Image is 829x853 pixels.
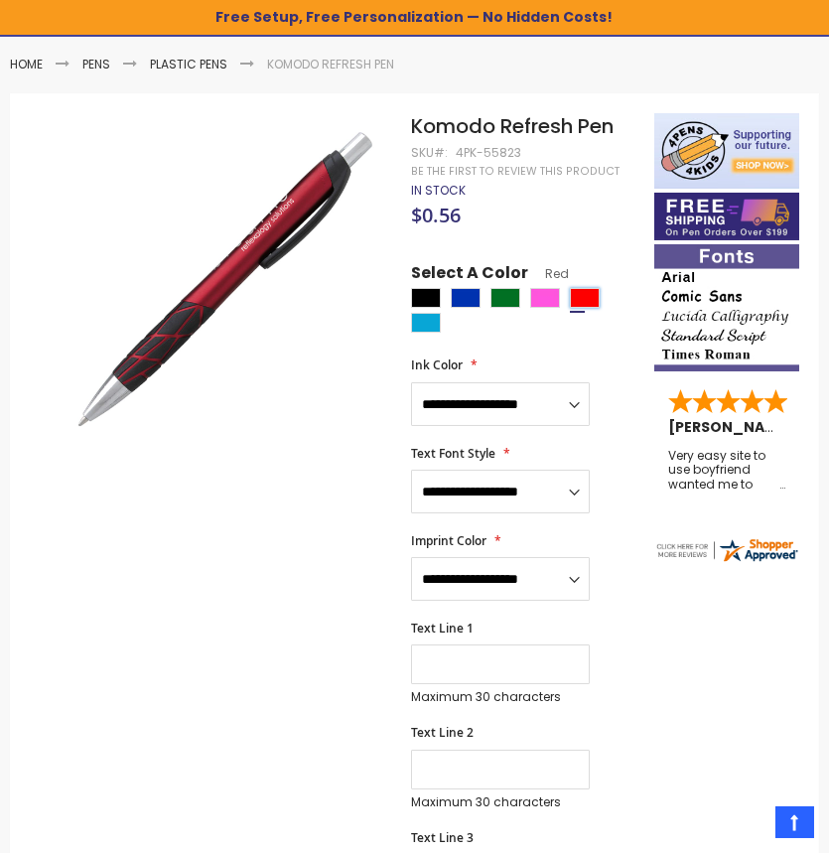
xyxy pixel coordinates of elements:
div: Availability [411,183,466,199]
span: In stock [411,182,466,199]
div: Blue [451,288,481,308]
span: Komodo Refresh Pen [411,112,614,140]
img: 4pens.com widget logo [654,536,799,563]
div: Red [570,288,600,308]
div: Very easy site to use boyfriend wanted me to order pens for his business [668,449,785,492]
span: Text Line 1 [411,620,474,637]
span: [PERSON_NAME] [668,417,799,437]
a: Pens [82,56,110,72]
span: Text Font Style [411,445,495,462]
a: Be the first to review this product [411,164,620,179]
p: Maximum 30 characters [411,689,590,705]
img: font-personalization-examples [654,244,799,371]
span: Imprint Color [411,532,486,549]
div: Green [490,288,520,308]
a: Plastic Pens [150,56,227,72]
div: Turquoise [411,313,441,333]
div: 4PK-55823 [456,145,521,161]
img: Free shipping on orders over $199 [654,193,799,240]
div: Pink [530,288,560,308]
span: Red [528,265,569,282]
li: Komodo Refresh Pen [267,57,394,72]
span: $0.56 [411,202,461,228]
span: Ink Color [411,356,463,373]
strong: SKU [411,144,448,161]
a: Home [10,56,43,72]
span: Select A Color [411,262,528,289]
div: Black [411,288,441,308]
a: 4pens.com certificate URL [654,551,799,568]
img: 4pens 4 kids [654,113,799,190]
img: red_komodo_refresh_pen_4pk-55823.jpg [50,111,393,455]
